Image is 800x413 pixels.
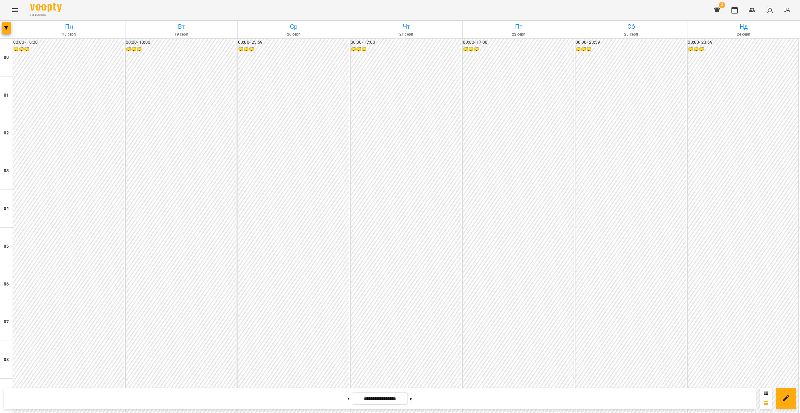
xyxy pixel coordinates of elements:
h6: 00 [4,54,9,61]
h6: Нд [688,22,799,31]
h6: 08 [4,356,9,363]
h6: 22 серп [464,31,574,37]
h6: 00:00 - 23:59 [575,39,686,46]
h6: 24 серп [688,31,799,37]
h6: 00:00 - 18:00 [13,39,124,46]
img: avatar_s.png [766,6,775,14]
button: Menu [8,3,23,18]
h6: 06 [4,281,9,288]
h6: 😴😴😴 [238,46,349,53]
h6: 01 [4,92,9,99]
h6: Пт [464,22,574,31]
h6: 😴😴😴 [575,46,686,53]
h6: Пн [14,22,124,31]
h6: 00:00 - 23:59 [238,39,349,46]
h6: Чт [351,22,462,31]
h6: 23 серп [576,31,686,37]
h6: 02 [4,130,9,137]
h6: 00:00 - 23:59 [688,39,798,46]
span: UA [783,7,790,13]
h6: 03 [4,167,9,174]
h6: Ср [239,22,349,31]
h6: 00:00 - 18:00 [126,39,236,46]
h6: 21 серп [351,31,462,37]
h6: 😴😴😴 [688,46,798,53]
h6: Сб [576,22,686,31]
h6: 07 [4,319,9,325]
h6: Вт [126,22,237,31]
h6: 04 [4,205,9,212]
button: UA [781,4,792,16]
h6: 19 серп [126,31,237,37]
h6: 20 серп [239,31,349,37]
h6: 😴😴😴 [351,46,461,53]
span: 3 [719,2,725,8]
h6: 00:00 - 17:00 [351,39,461,46]
span: For Business [30,13,62,17]
h6: 05 [4,243,9,250]
h6: 😴😴😴 [126,46,236,53]
h6: 00:00 - 17:00 [463,39,574,46]
h6: 18 серп [14,31,124,37]
h6: 😴😴😴 [463,46,574,53]
img: Voopty Logo [30,3,62,12]
h6: 😴😴😴 [13,46,124,53]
